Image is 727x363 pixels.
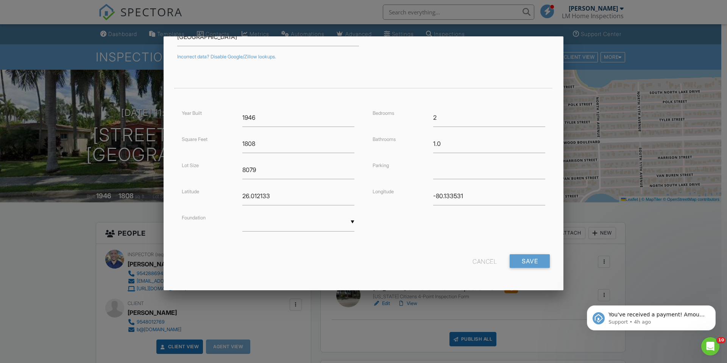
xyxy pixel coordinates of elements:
[182,189,199,194] label: Latitude
[182,163,199,168] label: Lot Size
[373,163,389,168] label: Parking
[182,136,207,142] label: Square Feet
[373,189,394,194] label: Longitude
[717,337,725,343] span: 10
[373,136,396,142] label: Bathrooms
[177,54,550,60] div: Incorrect data? Disable Google/Zillow lookups.
[373,110,394,116] label: Bedrooms
[473,254,497,268] div: Cancel
[510,254,550,268] input: Save
[576,289,727,343] iframe: Intercom notifications message
[182,110,202,116] label: Year Built
[182,215,206,221] label: Foundation
[701,337,719,355] iframe: Intercom live chat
